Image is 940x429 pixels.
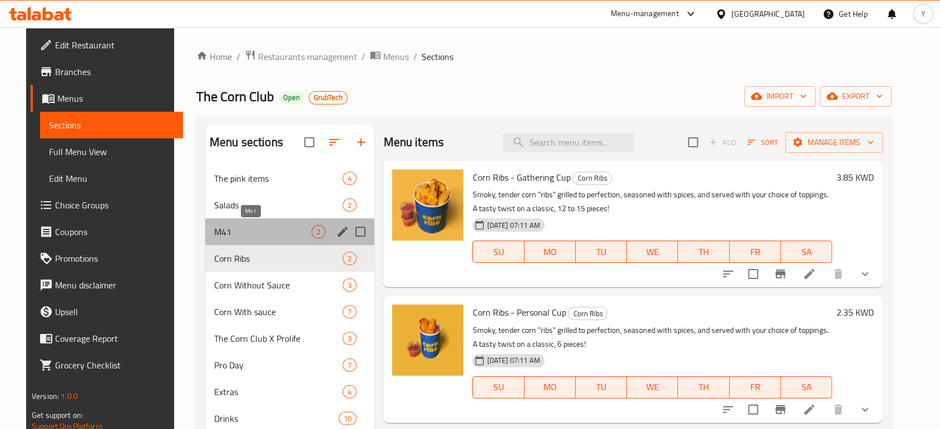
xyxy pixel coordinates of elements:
span: Upsell [55,305,174,318]
span: Extras [214,385,343,398]
span: Grocery Checklist [55,358,174,372]
span: Edit Menu [49,172,174,185]
span: MO [529,244,571,260]
div: Salads2 [205,192,375,218]
div: The pink items4 [205,165,375,192]
span: Menus [57,92,174,105]
span: 4 [343,387,356,397]
div: M412edit [205,218,375,245]
span: Select section [681,131,705,154]
span: Corn Ribs [573,172,611,184]
button: SU [472,376,524,398]
span: The Corn Club [196,84,274,109]
a: Grocery Checklist [31,352,183,378]
span: Sort sections [321,129,348,156]
button: Branch-specific-item [767,261,794,287]
svg: Show Choices [858,403,872,416]
span: TH [682,379,725,395]
div: Open [279,91,304,104]
a: Menus [370,49,409,64]
button: TH [678,241,729,263]
span: 3 [343,280,356,291]
span: 2 [312,227,325,237]
a: Choice Groups [31,192,183,218]
span: Corn Ribs [214,252,343,265]
span: Corn Ribs - Gathering Cup [472,169,570,186]
p: Smoky, tender corn "ribs" grilled to perfection, seasoned with spices, and served with your choic... [472,323,832,351]
span: Corn Ribs - Personal Cup [472,304,566,321]
h6: 2.35 KWD [837,305,874,320]
button: FR [730,376,781,398]
div: [GEOGRAPHIC_DATA] [731,8,805,20]
button: MO [525,376,576,398]
div: items [339,412,357,425]
span: Pro Day [214,358,343,372]
span: TH [682,244,725,260]
div: The pink items [214,172,343,185]
span: Y [921,8,926,20]
span: MO [529,379,571,395]
span: Drinks [214,412,339,425]
div: The Corn Club X Prolife3 [205,325,375,352]
div: Corn With sauce7 [205,298,375,325]
span: TU [580,379,622,395]
span: Corn With sauce [214,305,343,318]
span: Choice Groups [55,198,174,212]
span: Add item [705,134,740,151]
span: Branches [55,65,174,78]
a: Restaurants management [245,49,357,64]
div: items [343,198,357,212]
div: items [311,225,325,238]
span: Select to update [741,398,765,421]
span: Manage items [794,136,874,149]
span: Coverage Report [55,332,174,345]
span: 7 [343,307,356,317]
span: [DATE] 07:11 AM [482,220,544,231]
div: Extras4 [205,378,375,405]
div: Menu-management [611,7,679,21]
button: Sort [745,134,781,151]
h2: Menu items [383,134,444,151]
span: SU [477,379,520,395]
div: items [343,385,357,398]
span: Sections [49,118,174,132]
span: Select all sections [298,131,321,154]
button: WE [627,241,678,263]
a: Promotions [31,245,183,272]
a: Menus [31,85,183,112]
button: WE [627,376,678,398]
li: / [413,50,417,63]
button: Branch-specific-item [767,396,794,423]
span: 1.0.0 [61,389,78,403]
button: import [744,86,815,107]
span: TU [580,244,622,260]
a: Edit Menu [40,165,183,192]
button: MO [525,241,576,263]
button: TU [576,241,627,263]
a: Home [196,50,232,63]
span: The Corn Club X Prolife [214,332,343,345]
span: import [753,89,807,103]
span: SA [785,244,828,260]
h2: Menu sections [210,134,283,151]
div: Corn Without Sauce [214,278,343,292]
a: Edit menu item [803,403,816,416]
div: items [343,252,357,265]
span: Sort [748,136,778,149]
span: 3 [343,333,356,344]
span: Edit Restaurant [55,38,174,52]
span: Menus [383,50,409,63]
button: FR [730,241,781,263]
button: delete [825,396,852,423]
a: Sections [40,112,183,138]
span: Coupons [55,225,174,238]
span: Promotions [55,252,174,265]
a: Menu disclaimer [31,272,183,298]
button: edit [334,223,351,240]
button: show more [852,261,878,287]
a: Upsell [31,298,183,325]
p: Smoky, tender corn "ribs" grilled to perfection, seasoned with spices, and served with your choic... [472,188,832,216]
a: Edit menu item [803,267,816,281]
